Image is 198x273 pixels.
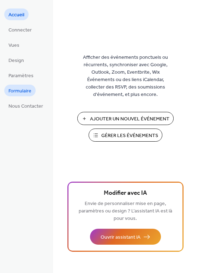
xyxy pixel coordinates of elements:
[104,188,147,198] span: Modifier avec IA
[8,103,43,110] span: Nous Contacter
[89,129,162,142] button: Gérer les Événements
[4,8,29,20] a: Accueil
[8,87,31,95] span: Formulaire
[8,72,34,80] span: Paramètres
[78,54,173,98] span: Afficher des événements ponctuels ou récurrents, synchroniser avec Google, Outlook, Zoom, Eventbr...
[77,112,174,125] button: Ajouter Un Nouvel Événement
[79,199,172,223] span: Envie de personnaliser mise en page, paramètres ou design ? L’assistant IA est là pour vous.
[101,234,140,241] span: Ouvrir assistant IA
[4,69,38,81] a: Paramètres
[4,54,28,66] a: Design
[4,100,47,112] a: Nous Contacter
[90,115,169,123] span: Ajouter Un Nouvel Événement
[8,42,19,49] span: Vues
[8,27,32,34] span: Connecter
[8,57,24,64] span: Design
[4,85,36,96] a: Formulaire
[8,11,24,19] span: Accueil
[4,39,24,51] a: Vues
[101,132,158,140] span: Gérer les Événements
[4,24,36,35] a: Connecter
[90,229,161,245] button: Ouvrir assistant IA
